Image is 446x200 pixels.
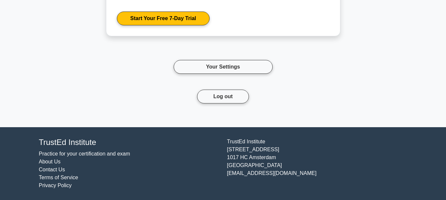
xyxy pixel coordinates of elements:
div: TrustEd Institute [STREET_ADDRESS] 1017 HC Amsterdam [GEOGRAPHIC_DATA] [EMAIL_ADDRESS][DOMAIN_NAME] [223,138,411,189]
button: Log out [197,90,249,103]
a: Privacy Policy [39,183,72,188]
a: Terms of Service [39,175,78,180]
a: Your Settings [174,60,273,74]
a: Practice for your certification and exam [39,151,130,157]
h4: TrustEd Institute [39,138,219,147]
a: Start Your Free 7-Day Trial [117,12,210,25]
a: Contact Us [39,167,65,172]
a: About Us [39,159,61,164]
